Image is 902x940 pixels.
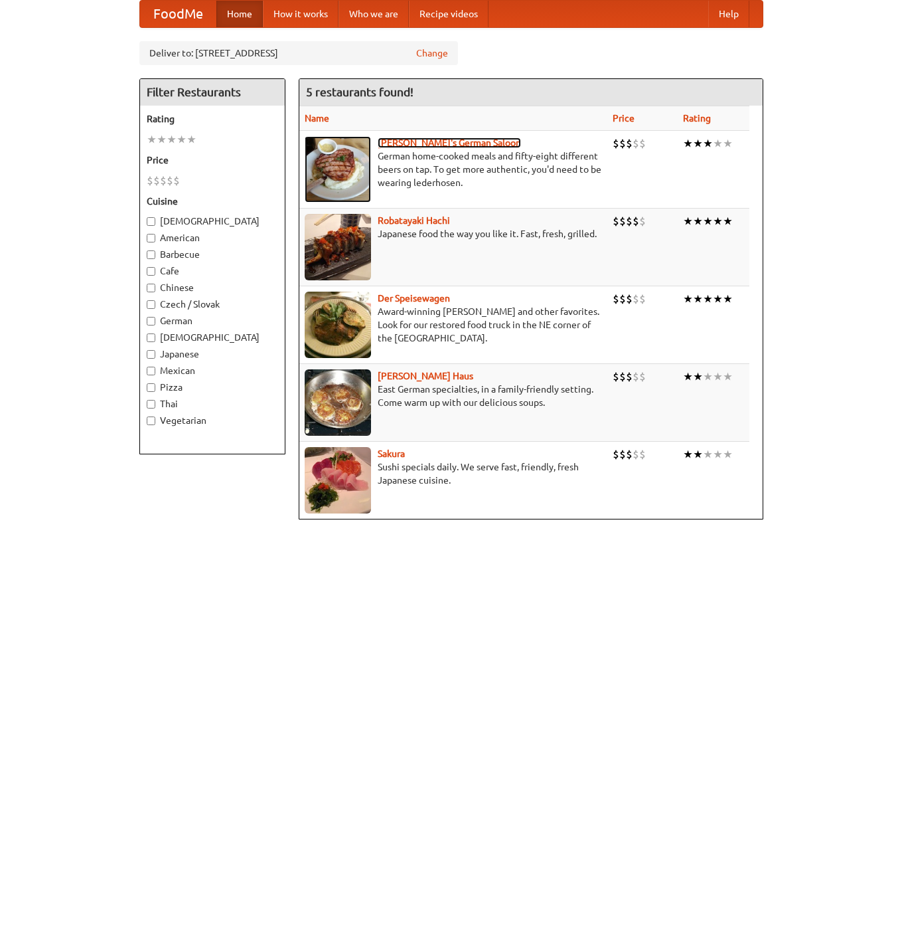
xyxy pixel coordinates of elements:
[160,173,167,188] li: $
[723,136,733,151] li: ★
[147,217,155,226] input: [DEMOGRAPHIC_DATA]
[378,215,450,226] a: Robatayaki Hachi
[613,136,619,151] li: $
[147,364,278,377] label: Mexican
[683,214,693,229] li: ★
[693,136,703,151] li: ★
[613,214,619,229] li: $
[639,292,646,306] li: $
[613,447,619,462] li: $
[723,292,733,306] li: ★
[626,292,633,306] li: $
[613,369,619,384] li: $
[147,250,155,259] input: Barbecue
[703,369,713,384] li: ★
[305,149,602,189] p: German home-cooked meals and fifty-eight different beers on tap. To get more authentic, you'd nee...
[147,281,278,294] label: Chinese
[216,1,263,27] a: Home
[713,447,723,462] li: ★
[613,113,635,124] a: Price
[305,227,602,240] p: Japanese food the way you like it. Fast, fresh, grilled.
[167,132,177,147] li: ★
[305,460,602,487] p: Sushi specials daily. We serve fast, friendly, fresh Japanese cuisine.
[139,41,458,65] div: Deliver to: [STREET_ADDRESS]
[633,447,639,462] li: $
[147,195,278,208] h5: Cuisine
[147,347,278,361] label: Japanese
[147,132,157,147] li: ★
[147,333,155,342] input: [DEMOGRAPHIC_DATA]
[409,1,489,27] a: Recipe videos
[177,132,187,147] li: ★
[173,173,180,188] li: $
[147,173,153,188] li: $
[305,305,602,345] p: Award-winning [PERSON_NAME] and other favorites. Look for our restored food truck in the NE corne...
[626,369,633,384] li: $
[416,47,448,60] a: Change
[147,414,278,427] label: Vegetarian
[305,447,371,514] img: sakura.jpg
[683,113,711,124] a: Rating
[147,383,155,392] input: Pizza
[626,136,633,151] li: $
[683,369,693,384] li: ★
[147,264,278,278] label: Cafe
[305,369,371,436] img: kohlhaus.jpg
[639,447,646,462] li: $
[305,136,371,203] img: esthers.jpg
[147,300,155,309] input: Czech / Slovak
[147,397,278,411] label: Thai
[305,113,329,124] a: Name
[153,173,160,188] li: $
[639,136,646,151] li: $
[338,1,409,27] a: Who we are
[147,314,278,328] label: German
[683,447,693,462] li: ★
[147,267,155,276] input: Cafe
[187,132,196,147] li: ★
[147,317,155,326] input: German
[263,1,338,27] a: How it works
[378,448,405,459] a: Sakura
[639,214,646,229] li: $
[633,136,639,151] li: $
[693,292,703,306] li: ★
[147,215,278,228] label: [DEMOGRAPHIC_DATA]
[626,447,633,462] li: $
[703,292,713,306] li: ★
[619,136,626,151] li: $
[378,293,450,304] a: Der Speisewagen
[147,248,278,261] label: Barbecue
[633,369,639,384] li: $
[305,383,602,409] p: East German specialties, in a family-friendly setting. Come warm up with our delicious soups.
[683,292,693,306] li: ★
[147,231,278,244] label: American
[147,367,155,375] input: Mexican
[713,292,723,306] li: ★
[305,292,371,358] img: speisewagen.jpg
[723,214,733,229] li: ★
[147,331,278,344] label: [DEMOGRAPHIC_DATA]
[167,173,173,188] li: $
[708,1,749,27] a: Help
[378,371,473,381] a: [PERSON_NAME] Haus
[147,112,278,126] h5: Rating
[703,214,713,229] li: ★
[703,447,713,462] li: ★
[378,138,521,148] a: [PERSON_NAME]'s German Saloon
[693,214,703,229] li: ★
[305,214,371,280] img: robatayaki.jpg
[619,214,626,229] li: $
[713,136,723,151] li: ★
[147,298,278,311] label: Czech / Slovak
[147,381,278,394] label: Pizza
[140,1,216,27] a: FoodMe
[147,153,278,167] h5: Price
[147,234,155,242] input: American
[703,136,713,151] li: ★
